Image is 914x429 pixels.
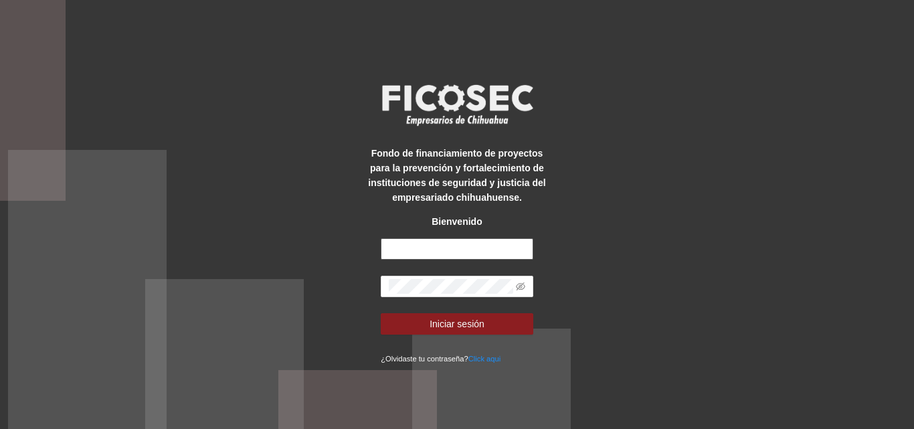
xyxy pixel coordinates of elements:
a: Click aqui [468,355,501,363]
span: Iniciar sesión [430,317,484,331]
strong: Bienvenido [432,216,482,227]
img: logo [373,80,541,130]
span: eye-invisible [516,282,525,291]
strong: Fondo de financiamiento de proyectos para la prevención y fortalecimiento de instituciones de seg... [368,148,545,203]
button: Iniciar sesión [381,313,533,335]
small: ¿Olvidaste tu contraseña? [381,355,500,363]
